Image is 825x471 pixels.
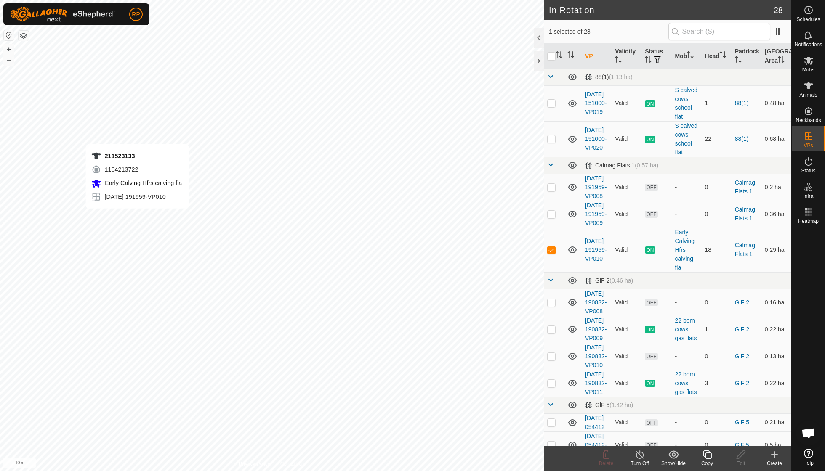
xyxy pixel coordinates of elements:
span: VPs [804,143,813,148]
td: 1 [702,316,732,343]
span: Early Calving Hfrs calving fla [103,180,182,186]
div: - [675,298,698,307]
div: - [675,183,698,192]
span: Heatmap [798,219,819,224]
span: (1.13 ha) [609,74,633,80]
th: VP [582,44,612,69]
td: 0 [702,201,732,228]
span: Neckbands [796,118,821,123]
a: [DATE] 151000-VP020 [585,127,607,151]
td: Valid [612,316,641,343]
span: OFF [645,353,657,360]
a: Privacy Policy [239,460,270,468]
span: ON [645,136,655,143]
span: (0.57 ha) [635,162,658,169]
a: [DATE] 190832-VP010 [585,344,607,368]
a: Calmag Flats 1 [735,179,755,195]
span: RP [132,10,140,19]
span: ON [645,100,655,107]
a: [DATE] 191959-VP008 [585,175,607,199]
a: GlF 2 [735,380,749,386]
span: (0.46 ha) [609,277,633,284]
a: Calmag Flats 1 [735,242,755,257]
button: Reset Map [4,30,14,40]
span: Mobs [802,67,814,72]
span: Help [803,460,814,466]
td: 0.22 ha [761,316,791,343]
div: Calmag Flats 1 [585,162,658,169]
button: Map Layers [19,31,29,41]
td: 0.22 ha [761,370,791,397]
td: 0.16 ha [761,289,791,316]
td: 0 [702,343,732,370]
a: [DATE] 191959-VP009 [585,202,607,226]
div: Show/Hide [657,460,690,467]
p-sorticon: Activate to sort [567,53,574,59]
td: 0.29 ha [761,228,791,272]
th: Mob [671,44,701,69]
p-sorticon: Activate to sort [719,53,726,59]
td: 0 [702,413,732,431]
a: 88(1) [735,100,749,106]
a: [DATE] 151000-VP019 [585,91,607,115]
a: GlF 5 [735,442,749,448]
span: OFF [645,299,657,306]
td: Valid [612,228,641,272]
span: 1 selected of 28 [549,27,668,36]
div: Edit [724,460,758,467]
a: GlF 2 [735,353,749,360]
a: [DATE] 190832-VP009 [585,317,607,341]
td: 18 [702,228,732,272]
a: GlF 2 [735,299,749,306]
td: 0.13 ha [761,343,791,370]
td: Valid [612,201,641,228]
th: Validity [612,44,641,69]
a: [DATE] 054412 [585,415,605,430]
div: Open chat [796,421,821,446]
div: - [675,352,698,361]
td: 0 [702,431,732,458]
a: [DATE] 190832-VP008 [585,290,607,315]
button: + [4,44,14,54]
div: 211523133 [91,151,182,161]
td: 22 [702,121,732,157]
a: Calmag Flats 1 [735,206,755,222]
td: 0.68 ha [761,121,791,157]
p-sorticon: Activate to sort [615,57,622,64]
a: GlF 2 [735,326,749,333]
td: 0.36 ha [761,201,791,228]
th: [GEOGRAPHIC_DATA] Area [761,44,791,69]
td: 0.48 ha [761,85,791,121]
a: [DATE] 054412-VP001 [585,433,607,457]
div: GlF 5 [585,402,633,409]
td: Valid [612,121,641,157]
td: 0.5 ha [761,431,791,458]
input: Search (S) [668,23,770,40]
td: 3 [702,370,732,397]
div: Create [758,460,791,467]
td: 0.21 ha [761,413,791,431]
h2: In Rotation [549,5,774,15]
a: [DATE] 190832-VP011 [585,371,607,395]
div: GlF 2 [585,277,633,284]
p-sorticon: Activate to sort [687,53,694,59]
span: OFF [645,211,657,218]
p-sorticon: Activate to sort [735,57,742,64]
div: S calved cows school flat [675,86,698,121]
div: - [675,210,698,219]
span: OFF [645,184,657,191]
a: GlF 5 [735,419,749,426]
span: OFF [645,442,657,449]
td: Valid [612,85,641,121]
td: Valid [612,343,641,370]
a: Contact Us [280,460,305,468]
span: (1.42 ha) [609,402,633,408]
td: Valid [612,413,641,431]
div: 1104213722 [91,164,182,175]
td: 0.2 ha [761,174,791,201]
span: Infra [803,193,813,198]
a: [DATE] 191959-VP010 [585,238,607,262]
div: [DATE] 191959-VP010 [91,192,182,202]
p-sorticon: Activate to sort [645,57,652,64]
div: - [675,441,698,450]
